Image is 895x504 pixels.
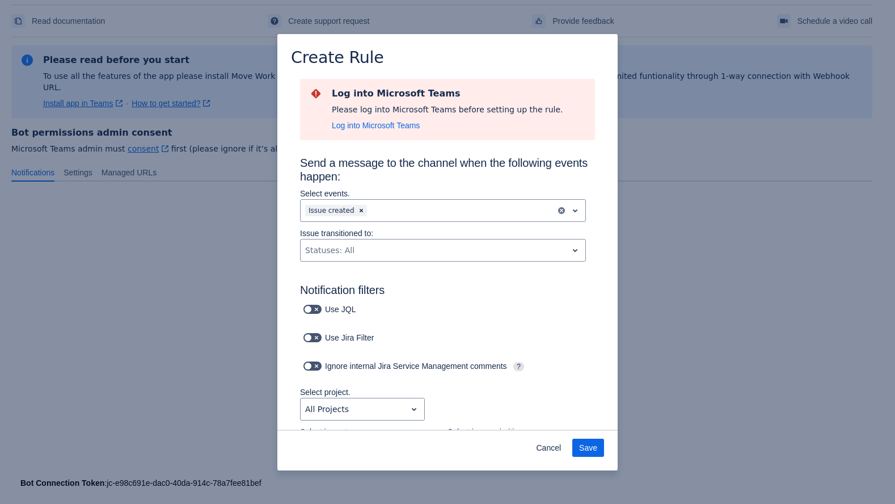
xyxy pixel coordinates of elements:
[579,439,597,457] span: Save
[332,88,563,99] h2: Log into Microsoft Teams
[447,426,572,438] p: Select issue priorities.
[407,402,421,416] span: open
[300,188,586,199] p: Select events.
[568,204,582,217] span: open
[300,426,425,438] p: Select issue types.
[300,156,595,188] h3: Send a message to the channel when the following events happen:
[277,78,618,431] div: Scrollable content
[513,362,524,371] span: ?
[332,120,420,131] button: Log into Microsoft Teams
[529,439,568,457] button: Cancel
[332,104,563,115] div: Please log into Microsoft Teams before setting up the rule.
[357,206,366,215] span: Clear
[300,283,595,301] h3: Notification filters
[568,243,582,257] span: open
[300,228,586,239] p: Issue transitioned to:
[557,206,566,215] button: clear
[309,87,323,100] span: error
[300,330,389,346] div: Use Jira Filter
[356,205,367,216] div: Remove Issue created
[291,48,384,70] h3: Create Rule
[300,358,572,374] div: Ignore internal Jira Service Management comments
[572,439,604,457] button: Save
[305,205,356,216] div: Issue created
[536,439,561,457] span: Cancel
[300,301,375,317] div: Use JQL
[300,387,425,398] p: Select project.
